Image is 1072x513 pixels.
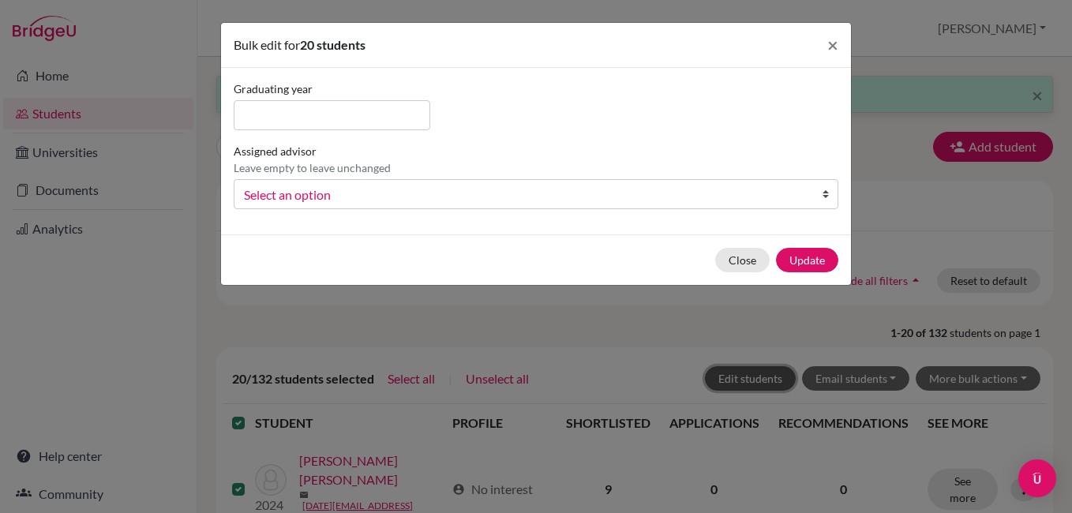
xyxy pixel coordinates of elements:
[776,248,838,272] button: Update
[234,159,391,176] p: Leave empty to leave unchanged
[1018,459,1056,497] div: Open Intercom Messenger
[300,37,365,52] span: 20 students
[827,33,838,56] span: ×
[815,23,851,67] button: Close
[234,37,300,52] span: Bulk edit for
[234,81,430,97] label: Graduating year
[234,143,391,176] label: Assigned advisor
[244,185,808,205] span: Select an option
[715,248,770,272] button: Close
